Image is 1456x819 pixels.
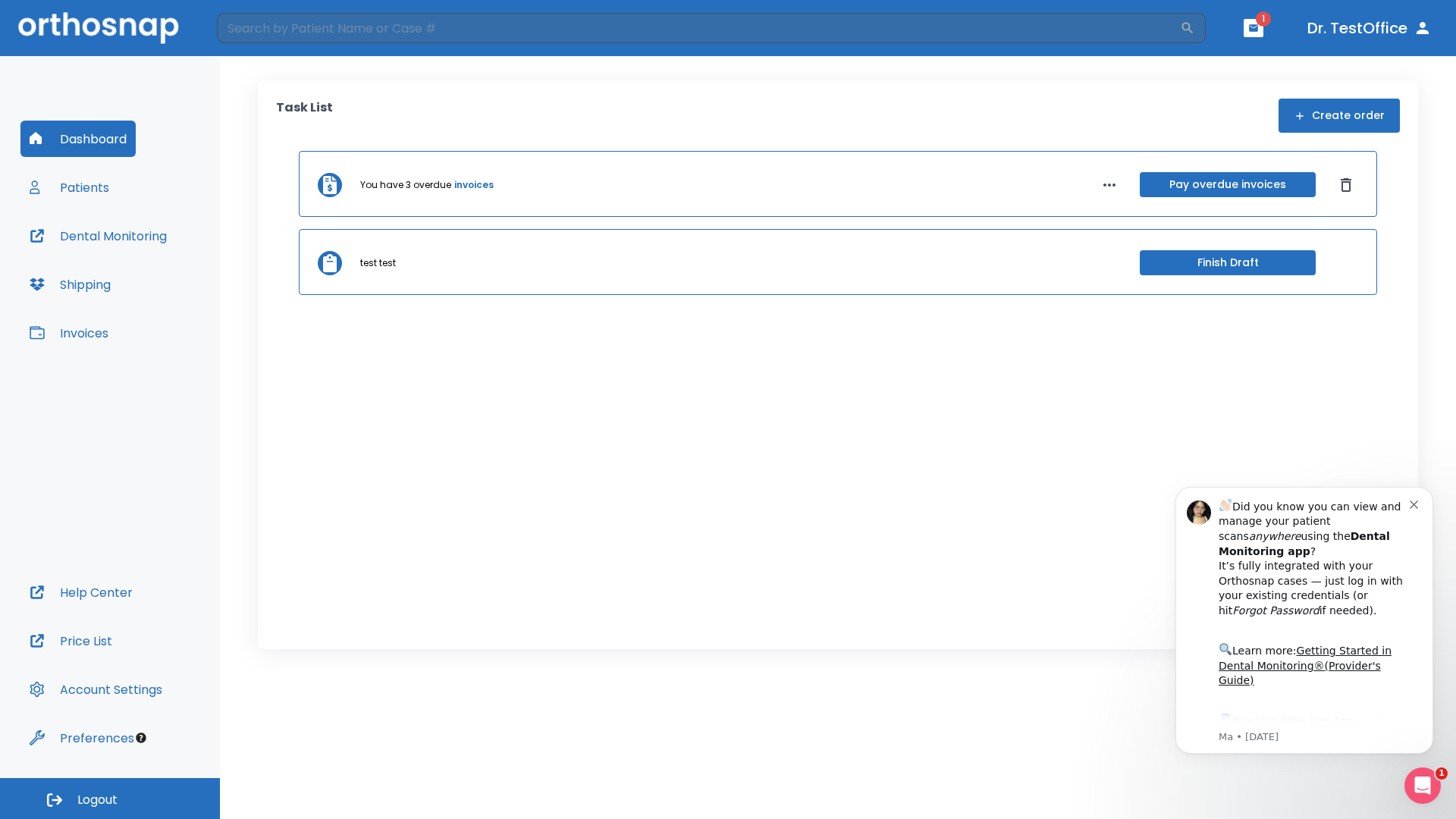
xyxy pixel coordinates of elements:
[20,623,121,659] button: Price List
[1256,11,1271,27] span: 1
[217,13,1180,43] input: Search by Patient Name or Case #
[1140,250,1316,275] button: Finish Draft
[1301,14,1438,42] button: Dr. TestOffice
[360,256,396,270] p: test test
[20,266,120,303] button: Shipping
[1334,173,1358,197] button: Dismiss
[1140,172,1316,197] button: Pay overdue invoices
[20,169,118,206] button: Patients
[66,251,201,278] a: App Store
[18,12,179,43] img: Orthosnap
[360,178,451,192] p: You have 3 overdue
[1153,464,1456,778] iframe: Intercom notifications message
[20,121,136,157] button: Dashboard
[77,792,118,808] span: Logout
[20,574,142,610] button: Help Center
[276,99,333,133] p: Task List
[20,218,176,254] button: Dental Monitoring
[1279,99,1400,133] button: Create order
[20,315,118,351] button: Invoices
[134,731,148,745] div: Tooltip anchor
[20,720,143,756] button: Preferences
[1436,767,1448,780] span: 1
[454,178,494,192] a: invoices
[66,247,257,325] div: Download the app: | ​ Let us know if you need help getting started!
[1404,767,1441,804] iframe: Intercom live chat
[257,33,269,45] button: Dismiss notification
[66,266,257,280] p: Message from Ma, sent 3w ago
[20,671,171,708] button: Account Settings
